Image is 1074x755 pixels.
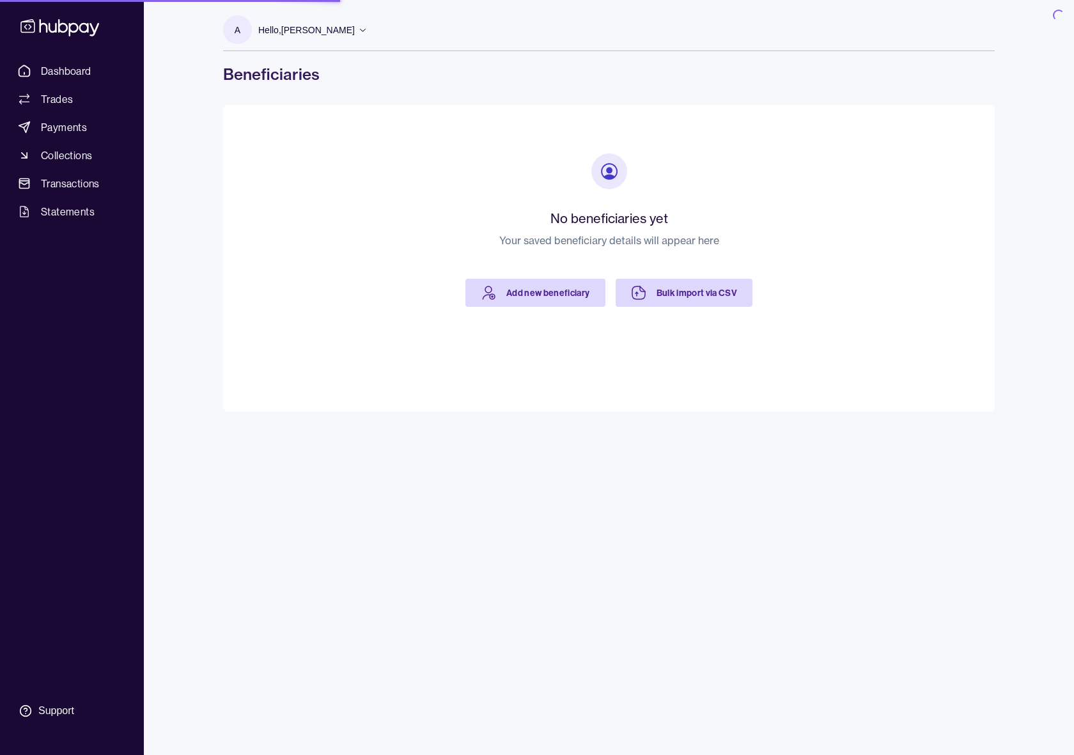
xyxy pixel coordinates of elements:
a: Payments [13,116,131,139]
a: Add new beneficiary [465,279,605,307]
span: Dashboard [41,63,91,79]
span: Transactions [41,176,100,191]
a: Bulk import via CSV [616,279,753,307]
span: Statements [41,204,95,219]
a: Collections [13,144,131,167]
h2: No beneficiaries yet [465,210,752,228]
a: Dashboard [13,59,131,82]
a: Support [13,697,131,724]
a: Transactions [13,172,131,195]
p: Hello, [PERSON_NAME] [258,23,355,37]
a: Statements [13,200,131,223]
div: Support [38,704,74,718]
span: Collections [41,148,92,163]
span: Payments [41,120,87,135]
a: Trades [13,88,131,111]
span: Trades [41,91,73,107]
h1: Beneficiaries [223,64,995,84]
p: A [235,23,240,37]
p: Your saved beneficiary details will appear here [465,233,752,248]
